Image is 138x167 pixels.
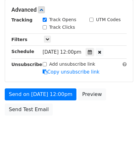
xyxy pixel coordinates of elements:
label: Track Opens [49,16,76,23]
a: Send on [DATE] 12:00pm [5,88,76,100]
strong: Unsubscribe [11,62,42,67]
label: UTM Codes [96,16,121,23]
a: Send Test Email [5,104,53,116]
label: Add unsubscribe link [49,61,95,68]
span: [DATE] 12:00pm [43,49,81,55]
label: Track Clicks [49,24,75,31]
strong: Filters [11,37,27,42]
iframe: Chat Widget [106,137,138,167]
a: Copy unsubscribe link [43,69,99,75]
strong: Schedule [11,49,34,54]
strong: Tracking [11,17,33,22]
h5: Advanced [11,6,127,13]
a: Preview [78,88,106,100]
